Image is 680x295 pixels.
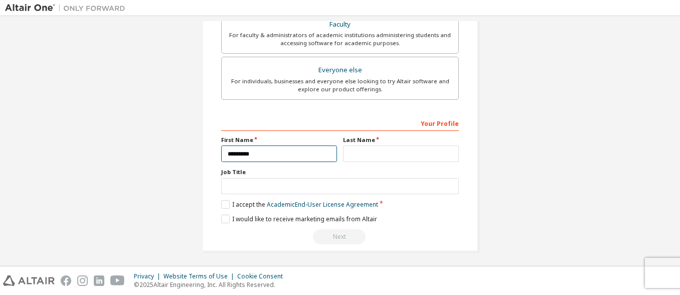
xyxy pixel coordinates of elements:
div: For individuals, businesses and everyone else looking to try Altair software and explore our prod... [228,77,452,93]
img: linkedin.svg [94,275,104,286]
label: I accept the [221,200,378,209]
label: Job Title [221,168,459,176]
label: Last Name [343,136,459,144]
img: instagram.svg [77,275,88,286]
img: Altair One [5,3,130,13]
img: facebook.svg [61,275,71,286]
div: Faculty [228,18,452,32]
label: I would like to receive marketing emails from Altair [221,215,377,223]
div: Website Terms of Use [163,272,237,280]
div: Cookie Consent [237,272,289,280]
a: Academic End-User License Agreement [267,200,378,209]
div: For faculty & administrators of academic institutions administering students and accessing softwa... [228,31,452,47]
label: First Name [221,136,337,144]
div: Your Profile [221,115,459,131]
div: Privacy [134,272,163,280]
img: youtube.svg [110,275,125,286]
img: altair_logo.svg [3,275,55,286]
p: © 2025 Altair Engineering, Inc. All Rights Reserved. [134,280,289,289]
div: Everyone else [228,63,452,77]
div: Read and acccept EULA to continue [221,229,459,244]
